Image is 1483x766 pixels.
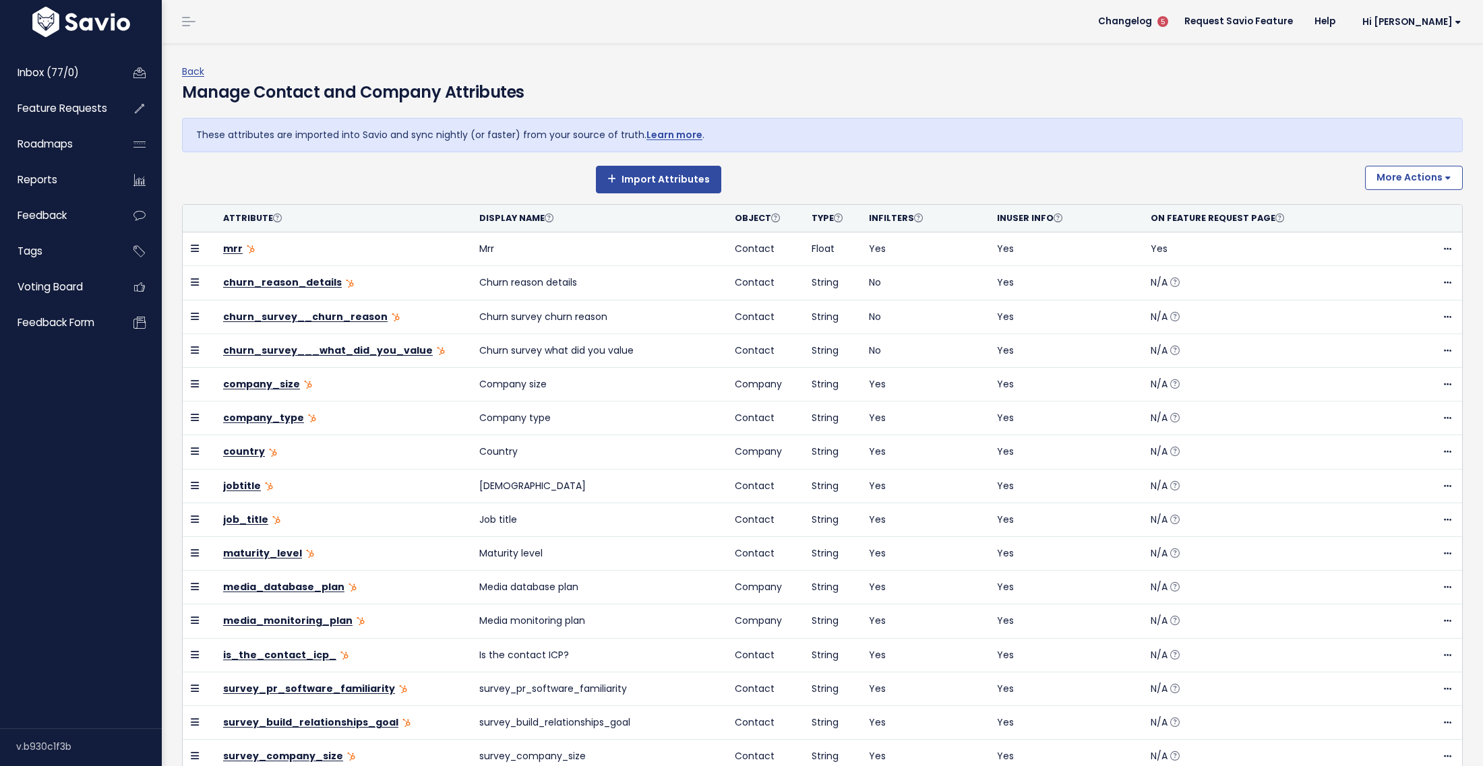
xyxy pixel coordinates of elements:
a: media_monitoring_plan [223,614,353,627]
a: survey_company_size [223,749,343,763]
td: Yes [989,503,1143,536]
td: Company [727,435,804,469]
a: job_title [223,513,268,526]
td: Media monitoring plan [471,604,727,638]
td: String [804,435,861,469]
span: Inbox (77/0) [18,65,79,79]
th: Display Name [471,205,727,232]
td: Churn survey churn reason [471,300,727,333]
td: Yes [861,604,989,638]
td: Yes [861,232,989,266]
th: Attribute [215,205,471,232]
img: hubspot-sprocket-web-color.a5df7d919a38.png [272,516,280,524]
td: Job title [471,503,727,536]
button: More Actions [1365,166,1463,190]
a: country [223,445,265,458]
a: media_database_plan [223,580,344,594]
img: hubspot-sprocket-web-color.a5df7d919a38.png [437,347,445,355]
img: hubspot-sprocket-web-color.a5df7d919a38.png [269,449,277,457]
td: String [804,672,861,705]
a: Voting Board [3,272,112,302]
img: logo-white.9d6f32f41409.svg [29,7,133,37]
img: hubspot-sprocket-web-color.a5df7d919a38.png [340,651,349,660]
td: N/A [1143,503,1399,536]
a: Help [1304,11,1346,32]
td: Churn reason details [471,266,727,300]
a: churn_survey__churn_reason [223,310,388,323]
td: Contact [727,536,804,570]
a: mrr [223,242,243,255]
img: hubspot-sprocket-web-color.a5df7d919a38.png [308,414,316,422]
span: 5 [1157,16,1168,27]
img: hubspot-sprocket-web-color.a5df7d919a38.png [265,482,273,490]
td: Yes [989,638,1143,672]
span: Tags [18,244,42,258]
td: Float [804,232,861,266]
td: Yes [989,571,1143,604]
td: Contact [727,266,804,300]
td: Yes [861,368,989,402]
td: Contact [727,402,804,435]
td: Company [727,571,804,604]
span: Feedback [18,208,67,222]
img: hubspot-sprocket-web-color.a5df7d919a38.png [306,550,314,558]
span: Reports [18,172,57,187]
span: Filters [878,212,923,224]
td: N/A [1143,435,1399,469]
a: Reports [3,164,112,195]
span: Object [735,212,780,224]
a: Request Savio Feature [1174,11,1304,32]
td: Company [727,368,804,402]
td: Yes [989,300,1143,333]
td: String [804,638,861,672]
td: String [804,604,861,638]
span: Type [812,212,843,224]
p: These attributes are imported into Savio and sync nightly (or faster) from your source of truth. . [196,127,1449,143]
td: Contact [727,672,804,705]
td: Yes [861,469,989,503]
td: String [804,368,861,402]
td: Yes [989,705,1143,739]
td: Contact [727,638,804,672]
td: String [804,705,861,739]
td: N/A [1143,402,1399,435]
td: Contact [727,503,804,536]
td: String [804,333,861,367]
a: company_type [223,411,304,424]
td: N/A [1143,368,1399,402]
td: Yes [989,333,1143,367]
a: survey_build_relationships_goal [223,715,398,729]
td: Mrr [471,232,727,266]
td: Yes [861,503,989,536]
td: Yes [861,672,989,705]
td: N/A [1143,571,1399,604]
td: Yes [861,571,989,604]
td: N/A [1143,604,1399,638]
td: Yes [989,469,1143,503]
a: churn_reason_details [223,276,342,289]
a: maturity_level [223,546,302,560]
td: Yes [861,435,989,469]
a: jobtitle [223,479,261,492]
td: survey_pr_software_familiarity [471,672,727,705]
button: Import Attributes [596,166,721,193]
th: In [989,205,1143,232]
a: Feature Requests [3,93,112,124]
td: Maturity level [471,536,727,570]
td: Yes [989,266,1143,300]
td: Yes [989,672,1143,705]
td: No [861,266,989,300]
img: hubspot-sprocket-web-color.a5df7d919a38.png [346,280,354,288]
img: hubspot-sprocket-web-color.a5df7d919a38.png [304,381,312,389]
span: User Info [1006,212,1062,224]
a: Learn more [646,128,702,141]
td: survey_build_relationships_goal [471,705,727,739]
h4: Manage Contact and Company Attributes [182,80,524,104]
img: hubspot-sprocket-web-color.a5df7d919a38.png [347,753,355,761]
td: [DEMOGRAPHIC_DATA] [471,469,727,503]
td: String [804,571,861,604]
td: String [804,300,861,333]
span: Feature Requests [18,101,107,115]
td: Yes [861,536,989,570]
th: In [861,205,989,232]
